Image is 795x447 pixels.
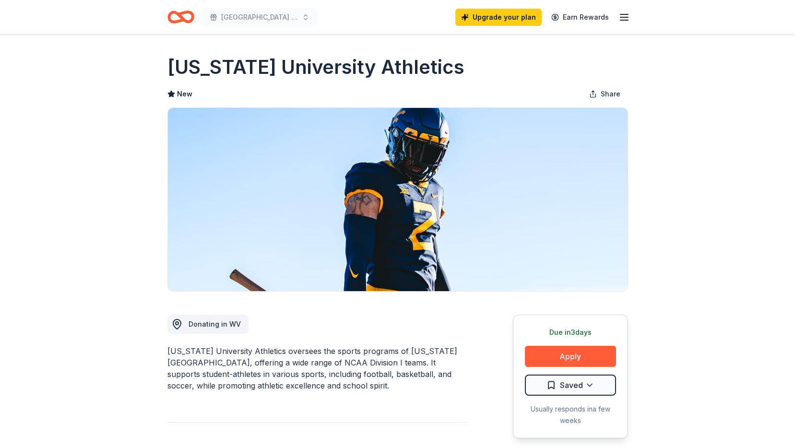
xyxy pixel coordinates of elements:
[525,327,616,338] div: Due in 3 days
[202,8,317,27] button: [GEOGRAPHIC_DATA] Silent Auction
[601,88,620,100] span: Share
[167,6,194,28] a: Home
[525,375,616,396] button: Saved
[221,12,298,23] span: [GEOGRAPHIC_DATA] Silent Auction
[560,379,583,391] span: Saved
[167,345,467,391] div: [US_STATE] University Athletics oversees the sports programs of [US_STATE][GEOGRAPHIC_DATA], offe...
[546,9,615,26] a: Earn Rewards
[525,403,616,426] div: Usually responds in a few weeks
[189,320,241,328] span: Donating in WV
[581,84,628,104] button: Share
[177,88,192,100] span: New
[168,108,628,291] img: Image for West Virginia University Athletics
[525,346,616,367] button: Apply
[455,9,542,26] a: Upgrade your plan
[167,54,464,81] h1: [US_STATE] University Athletics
